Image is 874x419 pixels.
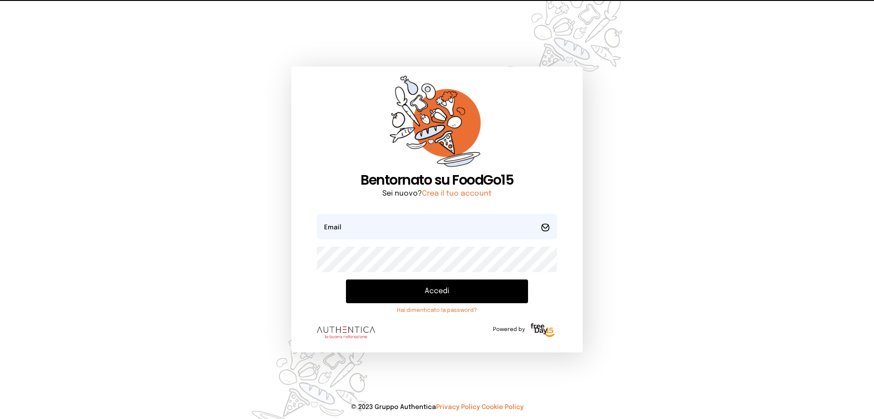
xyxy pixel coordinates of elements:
p: © 2023 Gruppo Authentica [15,403,859,412]
a: Privacy Policy [436,404,480,410]
a: Cookie Policy [482,404,523,410]
a: Crea il tuo account [422,190,492,197]
button: Accedi [346,279,528,303]
img: logo-freeday.3e08031.png [528,321,557,340]
h1: Bentornato su FoodGo15 [317,172,557,188]
a: Hai dimenticato la password? [346,307,528,314]
img: sticker-orange.65babaf.png [390,76,484,172]
p: Sei nuovo? [317,188,557,199]
span: Powered by [493,326,525,333]
img: logo.8f33a47.png [317,326,375,338]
